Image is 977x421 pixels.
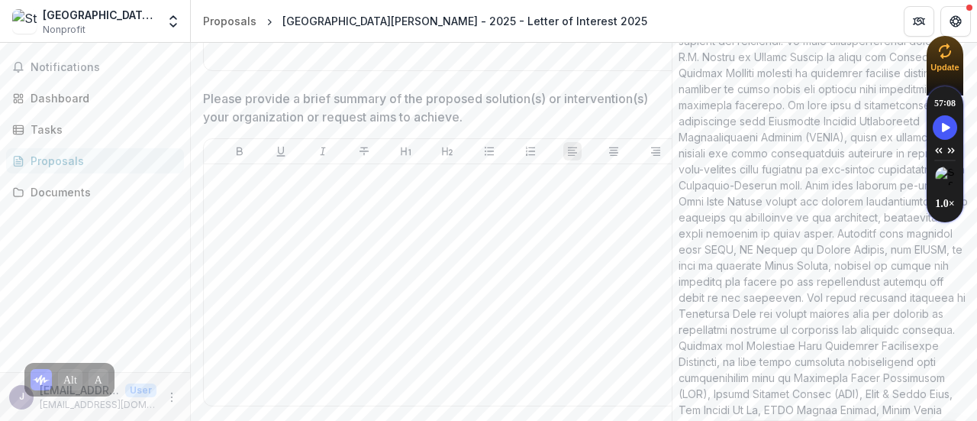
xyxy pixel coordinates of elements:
[6,117,184,142] a: Tasks
[272,142,290,160] button: Underline
[163,6,184,37] button: Open entity switcher
[355,142,373,160] button: Strike
[646,142,665,160] button: Align Right
[197,10,653,32] nav: breadcrumb
[480,142,498,160] button: Bullet List
[31,184,172,200] div: Documents
[19,392,24,402] div: jrandle@stvhope.org
[6,55,184,79] button: Notifications
[43,23,85,37] span: Nonprofit
[605,142,623,160] button: Align Center
[31,61,178,74] span: Notifications
[31,121,172,138] div: Tasks
[125,384,156,397] p: User
[6,180,184,205] a: Documents
[12,9,37,34] img: St. Vincent's House
[31,90,172,106] div: Dashboard
[940,6,971,37] button: Get Help
[282,13,647,29] div: [GEOGRAPHIC_DATA][PERSON_NAME] - 2025 - Letter of Interest 2025
[197,10,263,32] a: Proposals
[314,142,332,160] button: Italicize
[521,142,540,160] button: Ordered List
[31,153,172,169] div: Proposals
[203,13,256,29] div: Proposals
[397,142,415,160] button: Heading 1
[40,398,156,412] p: [EMAIL_ADDRESS][DOMAIN_NAME]
[163,388,181,406] button: More
[6,86,184,111] a: Dashboard
[563,142,582,160] button: Align Left
[904,6,934,37] button: Partners
[231,142,249,160] button: Bold
[6,148,184,173] a: Proposals
[43,7,156,23] div: [GEOGRAPHIC_DATA][PERSON_NAME]
[203,89,669,126] p: Please provide a brief summary of the proposed solution(s) or intervention(s) your organization o...
[438,142,456,160] button: Heading 2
